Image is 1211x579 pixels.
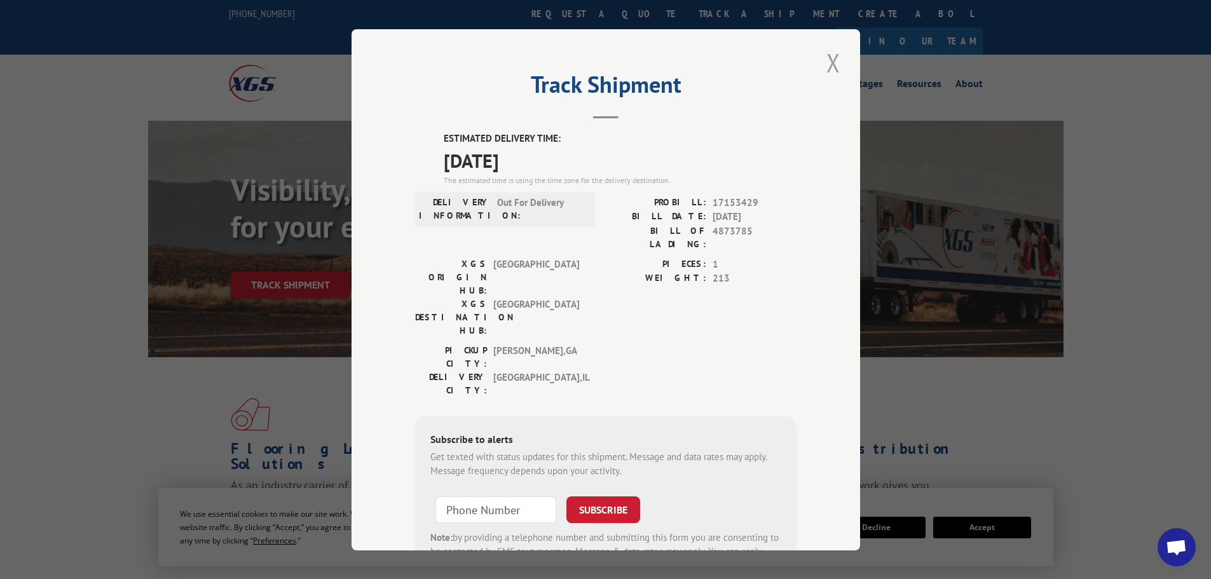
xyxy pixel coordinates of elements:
[566,496,640,522] button: SUBSCRIBE
[493,370,579,397] span: [GEOGRAPHIC_DATA] , IL
[823,45,844,80] button: Close modal
[415,257,487,297] label: XGS ORIGIN HUB:
[444,132,797,146] label: ESTIMATED DELIVERY TIME:
[713,195,797,210] span: 17153429
[713,271,797,286] span: 213
[444,146,797,174] span: [DATE]
[493,297,579,337] span: [GEOGRAPHIC_DATA]
[419,195,491,222] label: DELIVERY INFORMATION:
[606,257,706,271] label: PIECES:
[415,297,487,337] label: XGS DESTINATION HUB:
[493,257,579,297] span: [GEOGRAPHIC_DATA]
[1158,528,1196,566] a: Open chat
[606,210,706,224] label: BILL DATE:
[606,224,706,250] label: BILL OF LADING:
[606,195,706,210] label: PROBILL:
[713,224,797,250] span: 4873785
[430,449,781,478] div: Get texted with status updates for this shipment. Message and data rates may apply. Message frequ...
[415,370,487,397] label: DELIVERY CITY:
[497,195,583,222] span: Out For Delivery
[606,271,706,286] label: WEIGHT:
[713,257,797,271] span: 1
[713,210,797,224] span: [DATE]
[415,343,487,370] label: PICKUP CITY:
[430,431,781,449] div: Subscribe to alerts
[435,496,556,522] input: Phone Number
[430,531,453,543] strong: Note:
[444,174,797,186] div: The estimated time is using the time zone for the delivery destination.
[415,76,797,100] h2: Track Shipment
[493,343,579,370] span: [PERSON_NAME] , GA
[430,530,781,573] div: by providing a telephone number and submitting this form you are consenting to be contacted by SM...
